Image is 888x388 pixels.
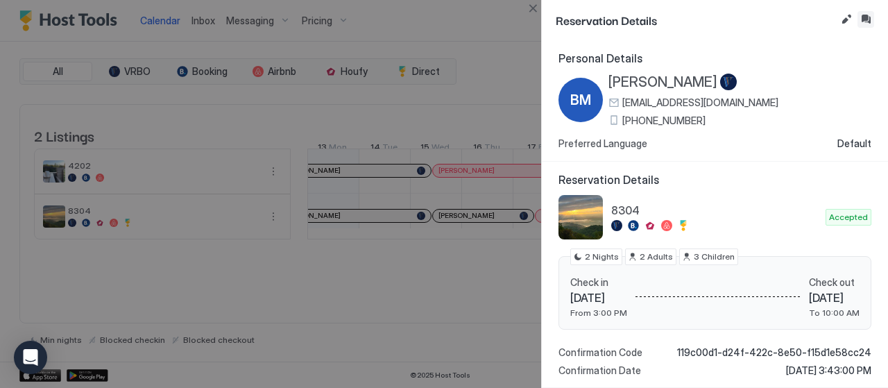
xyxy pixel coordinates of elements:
span: [DATE] [570,291,627,305]
span: Check in [570,276,627,289]
span: To 10:00 AM [809,307,860,318]
span: Reservation Details [556,11,835,28]
span: Confirmation Code [558,346,642,359]
div: listing image [558,195,603,239]
span: Preferred Language [558,137,647,150]
span: Personal Details [558,51,871,65]
button: Edit reservation [838,11,855,28]
button: Inbox [857,11,874,28]
span: 119c00d1-d24f-422c-8e50-f15d1e58cc24 [677,346,871,359]
span: [DATE] 3:43:00 PM [786,364,871,377]
span: Check out [809,276,860,289]
span: Reservation Details [558,173,871,187]
div: Open Intercom Messenger [14,341,47,374]
span: Default [837,137,871,150]
span: 2 Adults [640,251,673,263]
span: 8304 [611,203,820,217]
span: [PERSON_NAME] [608,74,717,91]
span: BM [570,90,591,110]
span: Confirmation Date [558,364,641,377]
span: [DATE] [809,291,860,305]
span: [EMAIL_ADDRESS][DOMAIN_NAME] [622,96,778,109]
span: [PHONE_NUMBER] [622,115,706,127]
span: 2 Nights [585,251,619,263]
span: Accepted [829,211,868,223]
span: From 3:00 PM [570,307,627,318]
span: 3 Children [694,251,735,263]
